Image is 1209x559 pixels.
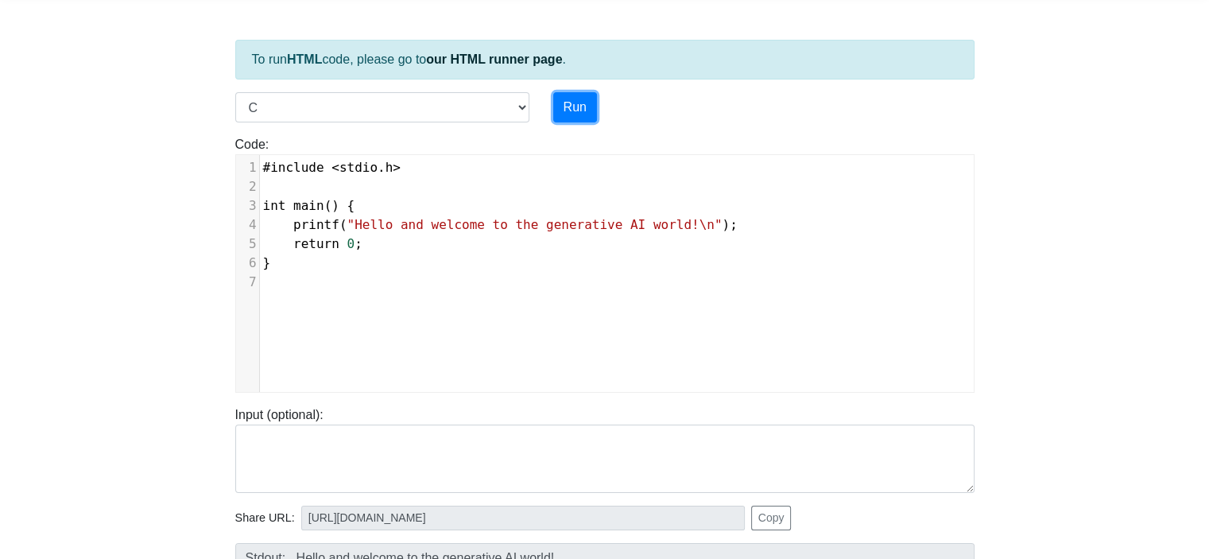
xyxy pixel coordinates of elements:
[287,52,322,66] strong: HTML
[223,406,986,493] div: Input (optional):
[223,135,986,393] div: Code:
[263,198,286,213] span: int
[236,177,259,196] div: 2
[263,160,324,175] span: #include
[553,92,597,122] button: Run
[236,215,259,235] div: 4
[236,235,259,254] div: 5
[293,217,339,232] span: printf
[426,52,562,66] a: our HTML runner page
[236,273,259,292] div: 7
[393,160,401,175] span: >
[347,217,722,232] span: "Hello and welcome to the generative AI world!\n"
[263,217,738,232] span: ( );
[301,506,745,530] input: No share available yet
[236,254,259,273] div: 6
[347,236,355,251] span: 0
[263,198,355,213] span: () {
[236,158,259,177] div: 1
[236,196,259,215] div: 3
[339,160,378,175] span: stdio
[386,160,393,175] span: h
[263,160,401,175] span: .
[235,40,975,80] div: To run code, please go to .
[293,198,324,213] span: main
[751,506,792,530] button: Copy
[235,510,295,527] span: Share URL:
[263,236,362,251] span: ;
[293,236,339,251] span: return
[331,160,339,175] span: <
[263,255,271,270] span: }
